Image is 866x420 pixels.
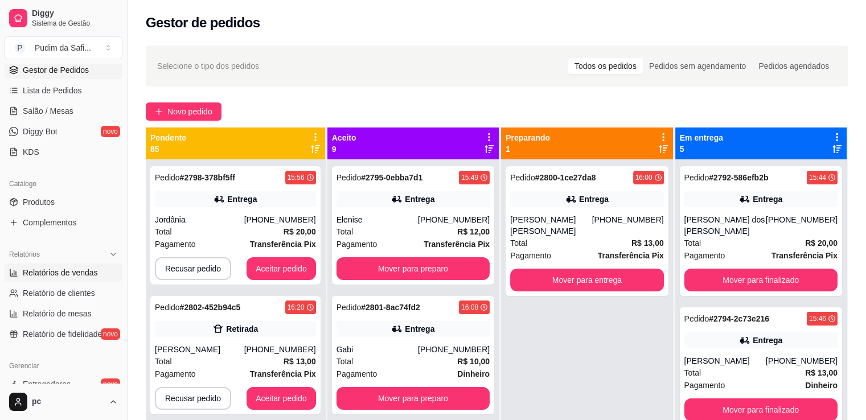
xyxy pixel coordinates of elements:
[336,257,490,280] button: Mover para preparo
[23,85,82,96] span: Lista de Pedidos
[336,225,354,238] span: Total
[336,173,362,182] span: Pedido
[23,217,76,228] span: Complementos
[5,325,122,343] a: Relatório de fidelidadenovo
[247,257,316,280] button: Aceitar pedido
[180,173,235,182] strong: # 2798-378bf5ff
[180,303,241,312] strong: # 2802-452b94c5
[23,328,102,340] span: Relatório de fidelidade
[506,132,550,143] p: Preparando
[150,143,186,155] p: 85
[5,122,122,141] a: Diggy Botnovo
[155,344,244,355] div: [PERSON_NAME]
[23,378,71,390] span: Entregadores
[680,143,723,155] p: 5
[155,387,231,410] button: Recusar pedido
[684,269,838,291] button: Mover para finalizado
[635,173,652,182] div: 16:00
[150,132,186,143] p: Pendente
[405,193,434,205] div: Entrega
[766,355,838,367] div: [PHONE_NUMBER]
[32,397,104,407] span: pc
[631,238,664,248] strong: R$ 13,00
[336,303,362,312] span: Pedido
[766,214,838,237] div: [PHONE_NUMBER]
[336,214,418,225] div: Elenise
[155,173,180,182] span: Pedido
[244,214,316,225] div: [PHONE_NUMBER]
[157,60,259,72] span: Selecione o tipo dos pedidos
[146,102,221,121] button: Novo pedido
[336,355,354,368] span: Total
[14,42,26,53] span: P
[155,225,172,238] span: Total
[684,379,725,392] span: Pagamento
[155,257,231,280] button: Recusar pedido
[5,213,122,232] a: Complementos
[336,344,418,355] div: Gabi
[598,251,664,260] strong: Transferência Pix
[146,14,260,32] h2: Gestor de pedidos
[809,173,826,182] div: 15:44
[5,61,122,79] a: Gestor de Pedidos
[771,251,838,260] strong: Transferência Pix
[5,81,122,100] a: Lista de Pedidos
[684,249,725,262] span: Pagamento
[643,58,752,74] div: Pedidos sem agendamento
[9,250,40,259] span: Relatórios
[592,214,664,237] div: [PHONE_NUMBER]
[336,368,377,380] span: Pagamento
[506,143,550,155] p: 1
[684,214,766,237] div: [PERSON_NAME] dos [PERSON_NAME]
[23,105,73,117] span: Salão / Mesas
[23,146,39,158] span: KDS
[155,214,244,225] div: Jordânia
[709,173,768,182] strong: # 2792-586efb2b
[23,308,92,319] span: Relatório de mesas
[5,175,122,193] div: Catálogo
[5,5,122,32] a: DiggySistema de Gestão
[288,303,305,312] div: 16:20
[805,368,838,377] strong: R$ 13,00
[5,304,122,323] a: Relatório de mesas
[250,369,316,378] strong: Transferência Pix
[510,214,592,237] div: [PERSON_NAME] [PERSON_NAME]
[684,173,709,182] span: Pedido
[5,102,122,120] a: Salão / Mesas
[361,173,422,182] strong: # 2795-0ebba7d1
[23,196,55,208] span: Produtos
[284,357,316,366] strong: R$ 13,00
[752,58,835,74] div: Pedidos agendados
[680,132,723,143] p: Em entrega
[32,9,118,19] span: Diggy
[5,193,122,211] a: Produtos
[155,368,196,380] span: Pagamento
[753,335,782,346] div: Entrega
[244,344,316,355] div: [PHONE_NUMBER]
[535,173,596,182] strong: # 2800-1ce27da8
[5,263,122,282] a: Relatórios de vendas
[805,238,838,248] strong: R$ 20,00
[457,369,490,378] strong: Dinheiro
[5,388,122,415] button: pc
[227,193,257,205] div: Entrega
[418,214,490,225] div: [PHONE_NUMBER]
[250,240,316,249] strong: Transferência Pix
[418,344,490,355] div: [PHONE_NUMBER]
[167,105,212,118] span: Novo pedido
[753,193,782,205] div: Entrega
[510,237,527,249] span: Total
[510,173,535,182] span: Pedido
[709,314,769,323] strong: # 2794-2c73e216
[805,381,838,390] strong: Dinheiro
[288,173,305,182] div: 15:56
[284,227,316,236] strong: R$ 20,00
[510,269,663,291] button: Mover para entrega
[35,42,91,53] div: Pudim da Safi ...
[155,108,163,116] span: plus
[684,367,701,379] span: Total
[405,323,434,335] div: Entrega
[510,249,551,262] span: Pagamento
[424,240,490,249] strong: Transferência Pix
[155,355,172,368] span: Total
